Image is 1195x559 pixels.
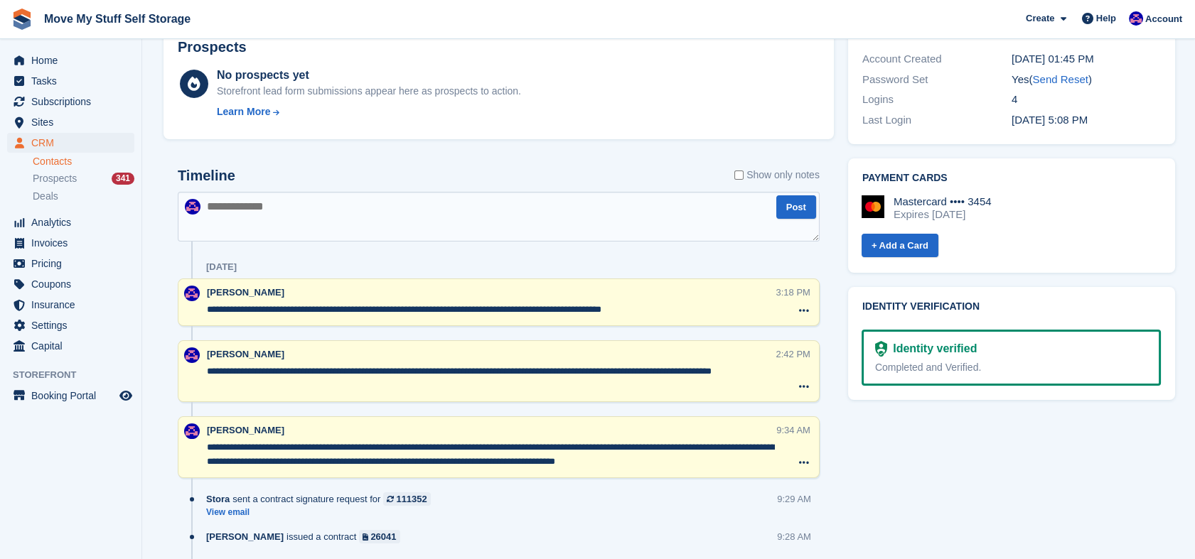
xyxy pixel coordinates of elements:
div: 9:34 AM [776,423,810,437]
a: menu [7,71,134,91]
h2: Payment cards [862,173,1161,184]
a: menu [7,233,134,253]
span: Sites [31,112,117,132]
span: Help [1096,11,1116,26]
span: Subscriptions [31,92,117,112]
a: menu [7,295,134,315]
div: [DATE] [206,261,237,273]
span: [PERSON_NAME] [207,349,284,359]
div: 341 [112,173,134,185]
a: + Add a Card [862,234,938,257]
a: Send Reset [1032,73,1088,85]
label: Show only notes [734,168,820,183]
a: 26041 [359,530,400,543]
span: Tasks [31,71,117,91]
a: Deals [33,189,134,204]
a: menu [7,254,134,273]
span: ( ) [1029,73,1091,85]
a: menu [7,92,134,112]
h2: Prospects [178,39,247,55]
div: 111352 [396,492,427,506]
a: menu [7,112,134,132]
a: Prospects 341 [33,171,134,186]
a: menu [7,212,134,232]
div: issued a contract [206,530,407,543]
div: Expires [DATE] [894,208,992,221]
a: Contacts [33,155,134,168]
div: Identity verified [887,340,977,357]
h2: Identity verification [862,301,1161,313]
div: Mastercard •••• 3454 [894,195,992,208]
span: Deals [33,190,58,203]
span: Create [1026,11,1054,26]
div: Account Created [862,51,1012,67]
span: Stora [206,492,230,506]
span: Analytics [31,212,117,232]
a: menu [7,133,134,153]
a: menu [7,336,134,356]
span: Coupons [31,274,117,294]
span: Capital [31,336,117,356]
span: Pricing [31,254,117,273]
span: Storefront [13,368,141,382]
img: Jade Whetnall [1129,11,1143,26]
div: 9:28 AM [777,530,811,543]
img: Identity Verification Ready [875,341,887,357]
div: [DATE] 01:45 PM [1012,51,1161,67]
div: Logins [862,92,1012,108]
img: Jade Whetnall [184,423,200,439]
button: Post [776,195,816,219]
a: View email [206,506,438,519]
span: Account [1145,12,1182,26]
div: 26041 [370,530,396,543]
time: 2025-10-01 16:08:31 UTC [1012,114,1088,126]
span: Booking Portal [31,386,117,406]
img: stora-icon-8386f47178a22dfd0bd8f6a31ec36ba5ce8667c1dd55bd0f319d3a0aa187defe.svg [11,9,33,30]
span: CRM [31,133,117,153]
a: menu [7,386,134,406]
img: Jade Whetnall [184,286,200,301]
div: sent a contract signature request for [206,492,438,506]
input: Show only notes [734,168,744,183]
div: Yes [1012,72,1161,88]
div: Password Set [862,72,1012,88]
span: Settings [31,315,117,335]
div: 9:29 AM [777,492,811,506]
a: menu [7,274,134,294]
span: [PERSON_NAME] [206,530,284,543]
span: Home [31,50,117,70]
span: Prospects [33,172,77,185]
span: Insurance [31,295,117,315]
a: Learn More [217,104,521,119]
div: Completed and Verified. [875,360,1147,375]
a: menu [7,50,134,70]
a: Preview store [117,387,134,404]
div: No prospects yet [217,67,521,84]
div: 2:42 PM [776,347,810,361]
img: Jade Whetnall [185,199,200,215]
a: menu [7,315,134,335]
img: Jade Whetnall [184,347,200,363]
a: Move My Stuff Self Storage [38,7,196,31]
a: 111352 [383,492,430,506]
img: Mastercard Logo [862,195,884,218]
div: 3:18 PM [776,286,810,299]
span: [PERSON_NAME] [207,287,284,298]
span: [PERSON_NAME] [207,425,284,435]
div: Learn More [217,104,270,119]
div: 4 [1012,92,1161,108]
div: Last Login [862,112,1012,129]
span: Invoices [31,233,117,253]
h2: Timeline [178,168,235,184]
div: Storefront lead form submissions appear here as prospects to action. [217,84,521,99]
